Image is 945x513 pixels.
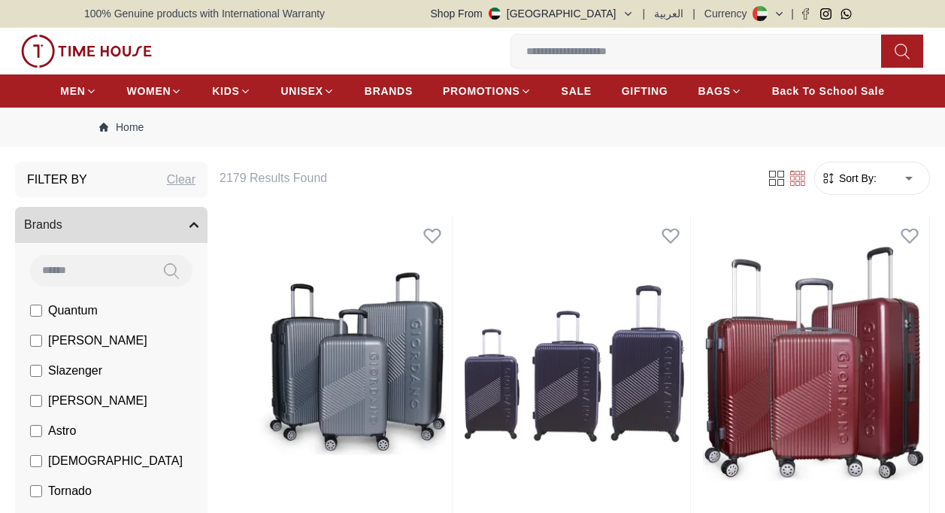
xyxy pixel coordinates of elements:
span: SALE [562,83,592,99]
span: Astro [48,422,76,440]
a: UNISEX [281,77,335,105]
a: Instagram [820,8,831,20]
span: Tornado [48,482,92,500]
div: Currency [704,6,753,21]
span: [PERSON_NAME] [48,332,147,350]
input: [PERSON_NAME] [30,395,42,407]
span: KIDS [212,83,239,99]
a: GIFTING [622,77,668,105]
span: BRANDS [365,83,413,99]
nav: Breadcrumb [84,108,861,147]
input: Quantum [30,305,42,317]
button: Sort By: [821,171,877,186]
a: Facebook [800,8,811,20]
button: العربية [654,6,683,21]
span: PROMOTIONS [443,83,520,99]
button: Shop From[GEOGRAPHIC_DATA] [431,6,634,21]
input: [DEMOGRAPHIC_DATA] [30,455,42,467]
span: BAGS [698,83,730,99]
span: Quantum [48,302,98,320]
h6: 2179 Results Found [220,169,748,187]
a: PROMOTIONS [443,77,532,105]
span: 100% Genuine products with International Warranty [84,6,325,21]
button: Brands [15,207,207,243]
img: United Arab Emirates [489,8,501,20]
span: | [692,6,695,21]
span: [DEMOGRAPHIC_DATA] [48,452,183,470]
a: KIDS [212,77,250,105]
img: Giordano Logo Series Luggage Set Of 3 Navy GR020.NVY [459,216,691,511]
span: Sort By: [836,171,877,186]
span: [PERSON_NAME] [48,392,147,410]
a: Whatsapp [841,8,852,20]
img: ... [21,35,152,68]
a: Back To School Sale [772,77,885,105]
a: SALE [562,77,592,105]
span: GIFTING [622,83,668,99]
input: Slazenger [30,365,42,377]
input: Astro [30,425,42,437]
a: WOMEN [127,77,183,105]
span: | [791,6,794,21]
span: WOMEN [127,83,171,99]
input: Tornado [30,485,42,497]
h3: Filter By [27,171,87,189]
img: Giordano Logo Series Luggage Set Of 3 Silver GR020.SLV [220,216,452,511]
span: | [643,6,646,21]
span: Slazenger [48,362,102,380]
img: Giordano Logo Series Luggage Set Of 3 Maroon GR020.MRN [697,216,929,511]
a: BAGS [698,77,741,105]
a: MEN [60,77,96,105]
a: BRANDS [365,77,413,105]
span: Back To School Sale [772,83,885,99]
div: Clear [167,171,195,189]
a: Home [99,120,144,135]
input: [PERSON_NAME] [30,335,42,347]
span: Brands [24,216,62,234]
span: MEN [60,83,85,99]
span: UNISEX [281,83,323,99]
